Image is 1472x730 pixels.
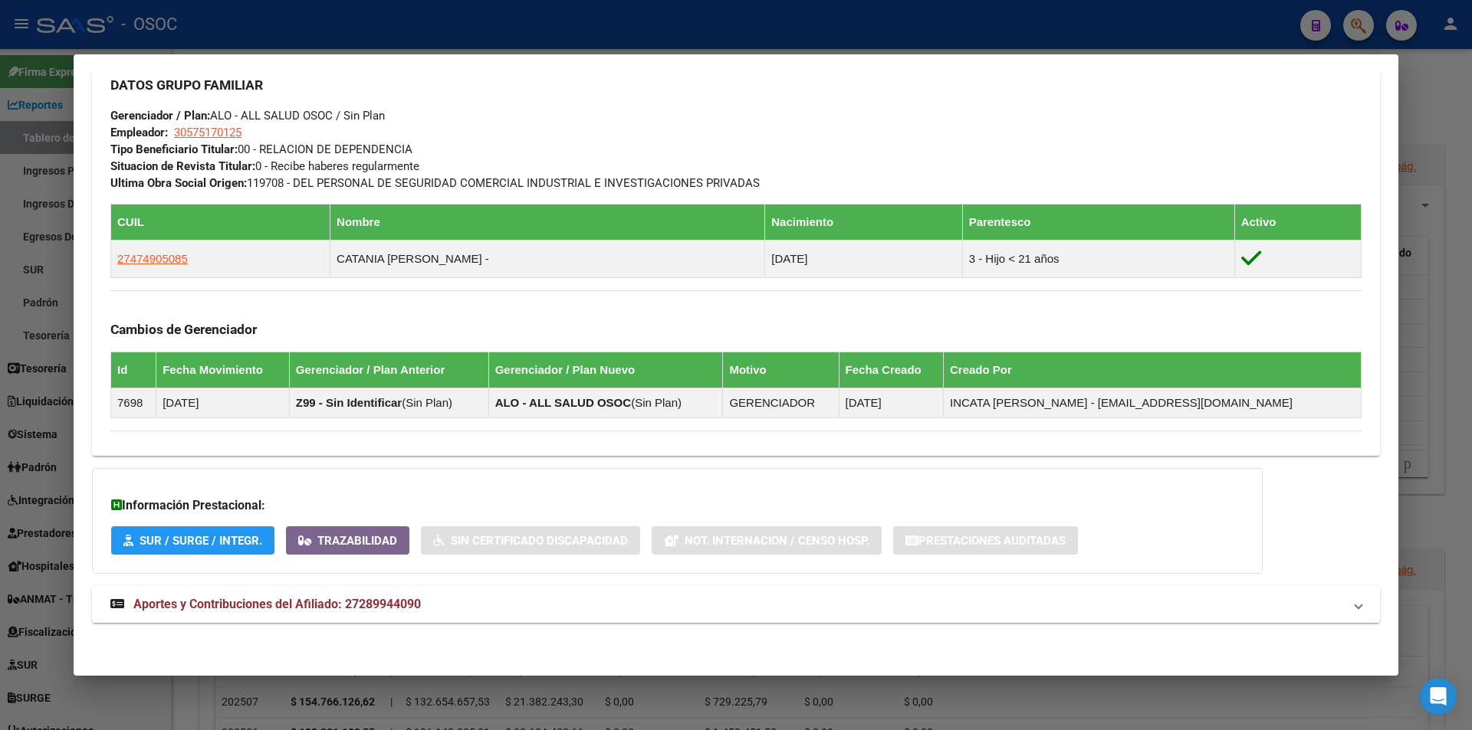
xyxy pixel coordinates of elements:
[317,534,397,548] span: Trazabilidad
[289,352,488,388] th: Gerenciador / Plan Anterior
[110,142,412,156] span: 00 - RELACION DE DEPENDENCIA
[110,176,760,190] span: 119708 - DEL PERSONAL DE SEGURIDAD COMERCIAL INDUSTRIAL E INVESTIGACIONES PRIVADAS
[111,204,330,240] th: CUIL
[140,534,262,548] span: SUR / SURGE / INTEGR.
[488,388,723,417] td: ( )
[943,388,1361,417] td: INCATA [PERSON_NAME] - [EMAIL_ADDRESS][DOMAIN_NAME]
[488,352,723,388] th: Gerenciador / Plan Nuevo
[110,176,247,190] strong: Ultima Obra Social Origen:
[723,352,839,388] th: Motivo
[286,526,409,555] button: Trazabilidad
[962,240,1234,277] td: 3 - Hijo < 21 años
[111,352,156,388] th: Id
[943,352,1361,388] th: Creado Por
[765,240,962,277] td: [DATE]
[110,321,1362,338] h3: Cambios de Gerenciador
[765,204,962,240] th: Nacimiento
[174,126,242,139] span: 30575170125
[1420,678,1457,715] div: Open Intercom Messenger
[110,109,210,123] strong: Gerenciador / Plan:
[92,586,1380,623] mat-expansion-panel-header: Aportes y Contribuciones del Afiliado: 27289944090
[1234,204,1361,240] th: Activo
[962,204,1234,240] th: Parentesco
[893,526,1078,555] button: Prestaciones Auditadas
[839,352,943,388] th: Fecha Creado
[111,526,274,555] button: SUR / SURGE / INTEGR.
[111,496,1244,515] h3: Información Prestacional:
[406,396,449,409] span: Sin Plan
[110,77,1362,93] h3: DATOS GRUPO FAMILIAR
[723,388,839,417] td: GERENCIADOR
[289,388,488,417] td: ( )
[839,388,943,417] td: [DATE]
[156,352,290,388] th: Fecha Movimiento
[296,396,402,409] strong: Z99 - Sin Identificar
[451,534,628,548] span: Sin Certificado Discapacidad
[111,388,156,417] td: 7698
[110,126,168,139] strong: Empleador:
[330,204,765,240] th: Nombre
[133,597,421,611] span: Aportes y Contribuciones del Afiliado: 27289944090
[110,142,238,156] strong: Tipo Beneficiario Titular:
[110,159,419,173] span: 0 - Recibe haberes regularmente
[495,396,632,409] strong: ALO - ALL SALUD OSOC
[110,159,255,173] strong: Situacion de Revista Titular:
[635,396,678,409] span: Sin Plan
[918,534,1066,548] span: Prestaciones Auditadas
[421,526,640,555] button: Sin Certificado Discapacidad
[652,526,882,555] button: Not. Internacion / Censo Hosp.
[685,534,869,548] span: Not. Internacion / Censo Hosp.
[156,388,290,417] td: [DATE]
[330,240,765,277] td: CATANIA [PERSON_NAME] -
[110,109,385,123] span: ALO - ALL SALUD OSOC / Sin Plan
[117,252,188,265] span: 27474905085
